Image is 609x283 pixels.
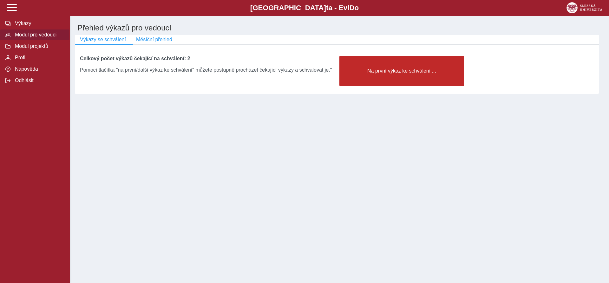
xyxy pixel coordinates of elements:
[339,56,464,86] button: Na první výkaz ke schválení ...
[131,35,177,44] button: Měsíční přehled
[75,21,604,35] h1: Přehled výkazů pro vedoucí
[13,55,64,61] span: Profil
[13,78,64,83] span: Odhlásit
[80,56,190,61] b: Celkový počet výkazů čekající na schválení: 2
[75,35,131,44] button: Výkazy se schválení
[80,61,334,73] div: Pomocí tlačítka "na první/další výkaz ke schválení" můžete postupně procházet čekající výkazy a s...
[349,4,354,12] span: D
[13,21,64,26] span: Výkazy
[566,2,602,13] img: logo_web_su.png
[136,37,172,42] span: Měsíční přehled
[326,4,328,12] span: t
[13,66,64,72] span: Nápověda
[80,37,126,42] span: Výkazy se schválení
[13,43,64,49] span: Modul projektů
[345,68,459,74] span: Na první výkaz ke schválení ...
[13,32,64,38] span: Modul pro vedoucí
[355,4,359,12] span: o
[19,4,590,12] b: [GEOGRAPHIC_DATA] a - Evi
